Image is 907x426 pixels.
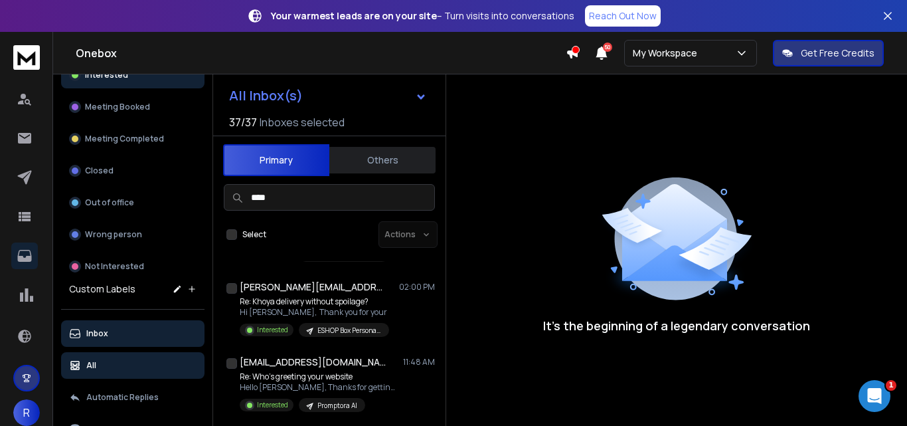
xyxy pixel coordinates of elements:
[271,9,437,22] strong: Your warmest leads are on your site
[257,400,288,410] p: Interested
[633,47,702,60] p: My Workspace
[61,253,205,280] button: Not Interested
[223,144,329,176] button: Primary
[13,45,40,70] img: logo
[271,9,574,23] p: – Turn visits into conversations
[229,114,257,130] span: 37 / 37
[859,380,890,412] iframe: Intercom live chat
[801,47,874,60] p: Get Free Credits
[543,316,810,335] p: It’s the beginning of a legendary conversation
[85,165,114,176] p: Closed
[85,229,142,240] p: Wrong person
[317,326,381,336] p: ESHOP Box Personalization_Opens_[DATE]
[240,382,399,393] p: Hello [PERSON_NAME], Thanks for getting back
[603,43,612,52] span: 50
[61,384,205,411] button: Automatic Replies
[403,357,435,368] p: 11:48 AM
[61,221,205,248] button: Wrong person
[85,70,128,80] p: Interested
[240,307,389,318] p: Hi [PERSON_NAME], Thank you for your
[229,89,303,102] h1: All Inbox(s)
[260,114,345,130] h3: Inboxes selected
[86,392,159,403] p: Automatic Replies
[13,399,40,426] button: R
[85,261,144,272] p: Not Interested
[85,134,164,144] p: Meeting Completed
[61,94,205,120] button: Meeting Booked
[61,62,205,88] button: Interested
[240,296,389,307] p: Re: Khoya delivery without spoilage?
[61,189,205,216] button: Out of office
[773,40,884,66] button: Get Free Credits
[240,280,386,294] h1: [PERSON_NAME][EMAIL_ADDRESS][DOMAIN_NAME]
[329,146,436,175] button: Others
[242,229,266,240] label: Select
[585,5,661,27] a: Reach Out Now
[886,380,896,391] span: 1
[257,325,288,335] p: Interested
[85,102,150,112] p: Meeting Booked
[69,282,135,296] h3: Custom Labels
[240,356,386,369] h1: [EMAIL_ADDRESS][DOMAIN_NAME]
[61,352,205,379] button: All
[61,158,205,184] button: Closed
[61,126,205,152] button: Meeting Completed
[76,45,566,61] h1: Onebox
[317,401,357,411] p: Promptora AI
[86,360,96,371] p: All
[86,328,108,339] p: Inbox
[218,82,438,109] button: All Inbox(s)
[240,372,399,382] p: Re: Who’s greeting your website
[399,282,435,292] p: 02:00 PM
[85,197,134,208] p: Out of office
[61,320,205,347] button: Inbox
[589,9,657,23] p: Reach Out Now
